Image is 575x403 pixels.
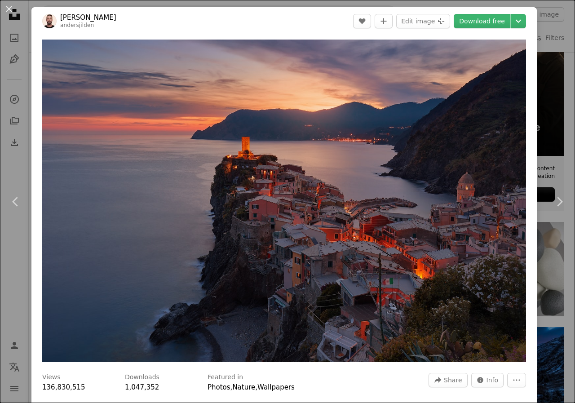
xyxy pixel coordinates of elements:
[353,14,371,28] button: Like
[511,14,526,28] button: Choose download size
[444,373,462,387] span: Share
[454,14,510,28] a: Download free
[429,373,467,387] button: Share this image
[42,40,526,362] img: aerial view of village on mountain cliff during orange sunset
[42,40,526,362] button: Zoom in on this image
[375,14,393,28] button: Add to Collection
[60,13,116,22] a: [PERSON_NAME]
[257,383,295,391] a: Wallpapers
[471,373,504,387] button: Stats about this image
[255,383,257,391] span: ,
[507,373,526,387] button: More Actions
[544,159,575,245] a: Next
[42,373,61,382] h3: Views
[42,383,85,391] span: 136,830,515
[396,14,450,28] button: Edit image
[42,14,57,28] img: Go to Anders Jildén's profile
[125,373,159,382] h3: Downloads
[60,22,94,28] a: andersjilden
[208,383,230,391] a: Photos
[208,373,243,382] h3: Featured in
[487,373,499,387] span: Info
[230,383,233,391] span: ,
[232,383,255,391] a: Nature
[125,383,159,391] span: 1,047,352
